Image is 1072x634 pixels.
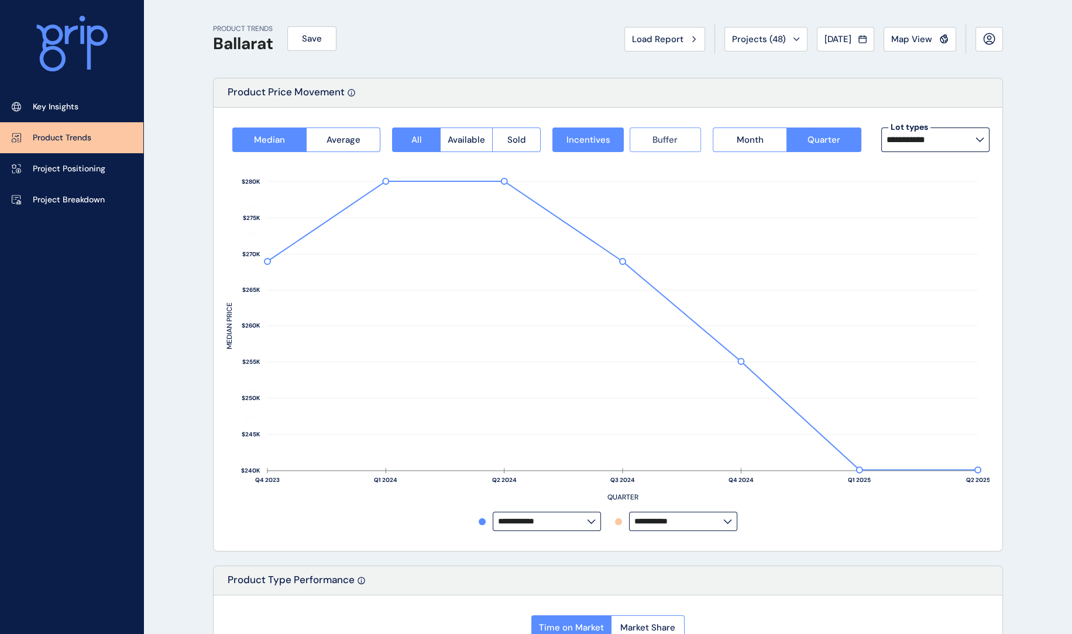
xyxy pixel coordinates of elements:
span: Sold [507,134,526,146]
text: $279K [243,204,260,212]
text: Q1 2024 [374,476,397,484]
text: Q2 2025 [966,476,990,484]
span: Median [254,134,285,146]
text: Q4 2023 [255,476,280,484]
text: $278K [243,230,260,238]
p: Project Positioning [33,163,105,175]
text: $280K [242,178,260,185]
button: Map View [884,27,956,51]
button: Average [306,128,380,152]
button: Quarter [786,128,861,152]
button: Buffer [630,128,701,152]
span: [DATE] [824,33,851,45]
p: Product Type Performance [228,573,355,595]
button: [DATE] [817,27,874,51]
text: $276K [243,283,260,291]
button: Month [713,128,786,152]
text: $265K [242,287,260,294]
span: Load Report [632,33,683,45]
p: PRODUCT TRENDS [213,24,273,34]
span: Map View [891,33,932,45]
button: Median [232,128,306,152]
span: Save [302,33,322,44]
text: MEDIAN PRICE [225,302,234,349]
h1: Ballarat [213,34,273,54]
button: Load Report [624,27,705,51]
p: Product Trends [33,132,91,144]
button: Projects (48) [724,27,808,51]
span: Market Share [620,622,675,633]
button: All [392,128,440,152]
text: $271K [244,415,260,422]
text: $260K [242,322,260,330]
text: $245K [242,431,260,439]
button: Incentives [552,128,624,152]
span: Average [327,134,360,146]
text: Q4 2024 [729,476,754,484]
button: Available [440,128,492,152]
span: Time on Market [539,622,604,633]
label: Lot types [888,122,930,133]
span: Projects ( 48 ) [732,33,786,45]
text: $270K [242,250,260,258]
span: Incentives [566,134,610,146]
span: Available [448,134,485,146]
span: All [411,134,422,146]
button: Save [287,26,336,51]
text: $250K [242,395,260,402]
text: $273K [243,362,260,370]
p: Key Insights [33,101,78,113]
p: Project Breakdown [33,194,105,206]
p: Product Price Movement [228,85,345,107]
text: Q1 2025 [848,476,871,484]
span: Buffer [652,134,678,146]
text: $275K [243,214,260,222]
span: Quarter [808,134,840,146]
text: $274K [243,336,260,343]
span: Month [736,134,763,146]
button: Sold [492,128,541,152]
text: $272K [243,388,260,396]
text: $277K [243,257,260,264]
text: $240K [241,467,260,475]
text: QUARTER [607,492,638,502]
text: Q2 2024 [492,476,516,484]
text: Q3 2024 [610,476,635,484]
text: $255K [242,359,260,366]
